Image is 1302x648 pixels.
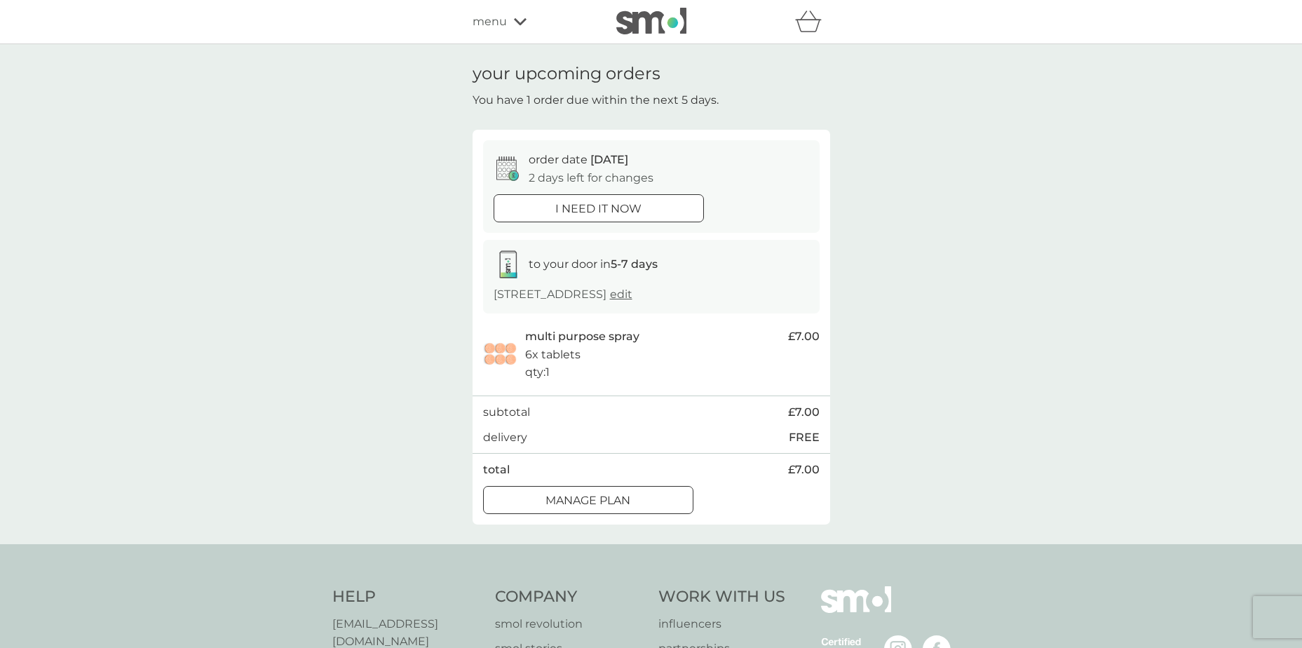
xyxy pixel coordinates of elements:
[332,586,482,608] h4: Help
[525,363,550,382] p: qty : 1
[658,615,785,633] a: influencers
[529,151,628,169] p: order date
[789,428,820,447] p: FREE
[494,194,704,222] button: i need it now
[494,285,632,304] p: [STREET_ADDRESS]
[795,8,830,36] div: basket
[473,64,660,84] h1: your upcoming orders
[483,428,527,447] p: delivery
[545,492,630,510] p: Manage plan
[788,461,820,479] span: £7.00
[658,586,785,608] h4: Work With Us
[610,288,632,301] a: edit
[555,200,642,218] p: i need it now
[483,486,693,514] button: Manage plan
[788,328,820,346] span: £7.00
[821,586,891,634] img: smol
[529,257,658,271] span: to your door in
[611,257,658,271] strong: 5-7 days
[495,615,644,633] a: smol revolution
[473,13,507,31] span: menu
[483,403,530,421] p: subtotal
[788,403,820,421] span: £7.00
[473,91,719,109] p: You have 1 order due within the next 5 days.
[529,169,653,187] p: 2 days left for changes
[616,8,686,34] img: smol
[590,153,628,166] span: [DATE]
[483,461,510,479] p: total
[525,346,581,364] p: 6x tablets
[525,328,639,346] p: multi purpose spray
[495,586,644,608] h4: Company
